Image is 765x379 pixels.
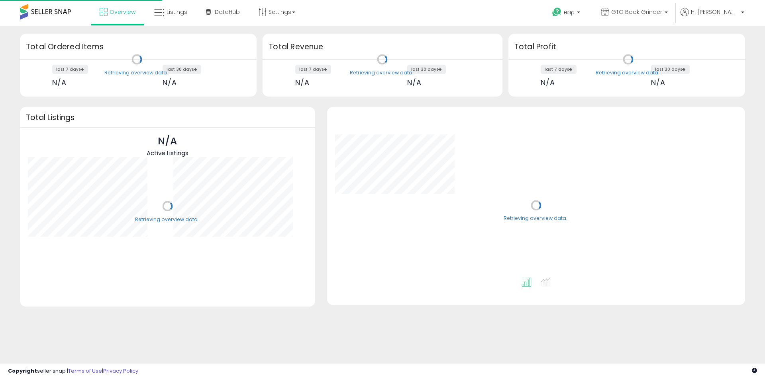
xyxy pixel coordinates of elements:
[350,69,415,76] div: Retrieving overview data..
[611,8,662,16] span: GTO Book Grinder
[504,215,569,222] div: Retrieving overview data..
[135,216,200,223] div: Retrieving overview data..
[596,69,661,76] div: Retrieving overview data..
[215,8,240,16] span: DataHub
[564,9,575,16] span: Help
[546,1,588,26] a: Help
[552,7,562,17] i: Get Help
[681,8,744,26] a: Hi [PERSON_NAME]
[104,69,169,76] div: Retrieving overview data..
[691,8,739,16] span: Hi [PERSON_NAME]
[167,8,187,16] span: Listings
[110,8,135,16] span: Overview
